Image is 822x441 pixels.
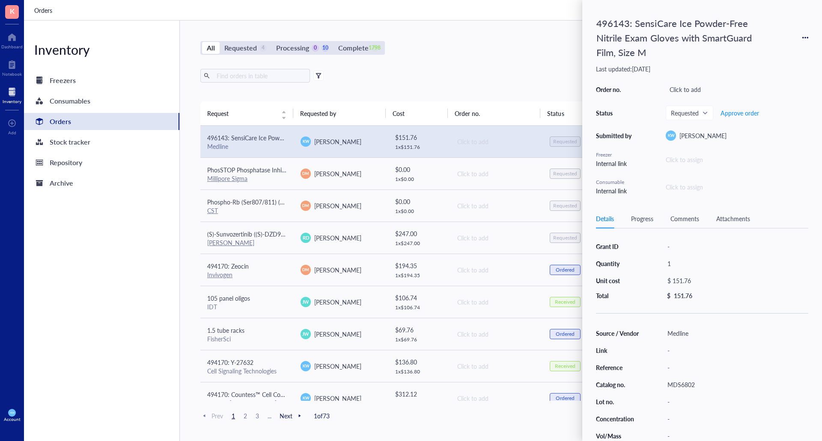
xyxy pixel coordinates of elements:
[10,411,14,414] span: KW
[24,113,179,130] a: Orders
[450,222,543,254] td: Click to add
[24,41,179,58] div: Inventory
[50,95,90,107] div: Consumables
[395,197,443,206] div: $ 0.00
[252,412,262,420] span: 3
[596,159,634,168] div: Internal link
[666,83,808,95] div: Click to add
[228,412,238,420] span: 1
[540,101,602,125] th: Status
[596,178,634,186] div: Consumable
[24,133,179,151] a: Stock tracker
[457,297,536,307] div: Click to add
[34,6,54,15] a: Orders
[207,109,276,118] span: Request
[207,42,215,54] div: All
[448,101,541,125] th: Order no.
[302,331,309,337] span: JW
[664,361,808,373] div: -
[671,109,706,117] span: Requested
[631,214,653,223] div: Progress
[314,169,361,178] span: [PERSON_NAME]
[314,394,361,403] span: [PERSON_NAME]
[450,286,543,318] td: Click to add
[395,261,443,270] div: $ 194.35
[207,198,351,206] span: Phospho-Rb (Ser807/811) (D20B12) XP® Rabbit mAb
[596,151,634,159] div: Freezer
[395,240,443,247] div: 1 x $ 247.00
[200,41,385,55] div: segmented control
[395,325,443,334] div: $ 69.76
[670,214,699,223] div: Comments
[596,65,808,73] div: Last updated: [DATE]
[207,133,435,142] span: 496143: SensiCare Ice Powder-Free Nitrile Exam Gloves with SmartGuard Film, Size M
[556,395,575,402] div: Ordered
[207,230,293,238] span: (S)-Sunvozertinib ((S)-DZD9008)
[314,298,361,306] span: [PERSON_NAME]
[207,166,314,174] span: PhosSTOP Phosphatase Inhibitor Tablets
[24,154,179,171] a: Repository
[50,115,71,127] div: Orders
[664,396,808,408] div: -
[555,363,575,370] div: Received
[395,176,443,183] div: 1 x $ 0.00
[457,233,536,243] div: Click to add
[720,106,759,120] button: Approve order
[556,331,575,337] div: Ordered
[457,394,536,403] div: Click to add
[596,346,640,354] div: Link
[667,133,674,139] span: KW
[4,417,21,422] div: Account
[596,432,640,440] div: Vol/Mass
[596,398,640,405] div: Lot no.
[664,344,808,356] div: -
[450,318,543,350] td: Click to add
[207,206,218,215] a: CST
[207,367,287,375] div: Cell Signaling Technologies
[596,277,640,284] div: Unit cost
[457,169,536,178] div: Click to add
[2,71,22,77] div: Notebook
[395,133,443,142] div: $ 151.76
[314,201,361,210] span: [PERSON_NAME]
[450,382,543,414] td: Click to add
[207,238,254,247] a: [PERSON_NAME]
[371,44,378,52] div: 1798
[302,234,309,241] span: RD
[596,415,640,423] div: Concentration
[555,299,575,305] div: Received
[302,139,309,145] span: KW
[596,109,634,117] div: Status
[395,368,443,375] div: 1 x $ 136.80
[276,42,309,54] div: Processing
[50,74,76,86] div: Freezers
[207,399,287,407] div: Thermo [PERSON_NAME] Scientific
[303,267,309,273] span: DM
[314,266,361,274] span: [PERSON_NAME]
[450,254,543,286] td: Click to add
[457,329,536,339] div: Click to add
[200,412,223,420] span: Prev
[303,171,309,177] span: DM
[679,131,727,140] span: [PERSON_NAME]
[457,201,536,210] div: Click to add
[721,110,759,116] span: Approve order
[303,203,309,209] span: DM
[450,157,543,189] td: Click to add
[314,412,330,420] span: 1 of 73
[10,6,15,16] span: K
[50,136,90,148] div: Stock tracker
[240,412,250,420] span: 2
[450,189,543,222] td: Click to add
[50,157,82,169] div: Repository
[457,361,536,371] div: Click to add
[386,101,447,125] th: Cost
[667,292,670,299] div: $
[224,42,257,54] div: Requested
[395,165,443,174] div: $ 0.00
[2,58,22,77] a: Notebook
[314,137,361,146] span: [PERSON_NAME]
[395,389,443,399] div: $ 312.12
[314,330,361,338] span: [PERSON_NAME]
[664,413,808,425] div: -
